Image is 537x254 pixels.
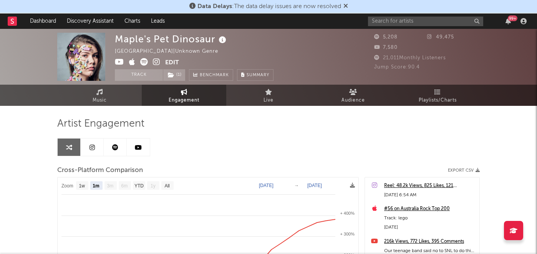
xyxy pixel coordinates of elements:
span: 21,011 Monthly Listeners [374,55,446,60]
a: Leads [146,13,170,29]
a: Playlists/Charts [395,85,480,106]
a: Benchmark [189,69,233,81]
div: 99 + [508,15,517,21]
span: Data Delays [197,3,232,10]
button: (1) [163,69,185,81]
text: 1y [151,183,156,189]
text: + 400% [340,211,355,216]
button: Edit [165,58,179,68]
text: Zoom [61,183,73,189]
span: : The data delay issues are now resolved [197,3,341,10]
a: Audience [311,85,395,106]
a: #56 on Australia Rock Top 200 [384,204,476,214]
text: [DATE] [259,183,273,188]
div: Track: lego [384,214,476,223]
span: Music [93,96,107,105]
div: Maple's Pet Dinosaur [115,33,228,45]
text: → [294,183,299,188]
a: Charts [119,13,146,29]
a: Music [57,85,142,106]
span: 49,475 [427,35,454,40]
a: Engagement [142,85,226,106]
span: Cross-Platform Comparison [57,166,143,175]
span: Jump Score: 90.4 [374,65,420,70]
span: 5,208 [374,35,398,40]
input: Search for artists [368,17,483,26]
a: Discovery Assistant [61,13,119,29]
div: [DATE] [384,223,476,232]
span: Summary [247,73,269,77]
text: 6m [121,183,128,189]
span: Live [264,96,273,105]
span: Audience [341,96,365,105]
span: Artist Engagement [57,119,144,129]
span: Engagement [169,96,199,105]
span: 7,580 [374,45,398,50]
button: Summary [237,69,273,81]
span: Playlists/Charts [419,96,457,105]
div: [GEOGRAPHIC_DATA] | Unknown Genre [115,47,227,56]
span: Benchmark [200,71,229,80]
div: [DATE] 6:54 AM [384,190,476,200]
a: Reel: 48.2k Views, 825 Likes, 121 Comments [384,181,476,190]
button: Export CSV [448,168,480,173]
a: Live [226,85,311,106]
text: 1m [93,183,99,189]
text: All [164,183,169,189]
text: + 300% [340,232,355,236]
text: [DATE] [307,183,322,188]
span: Dismiss [343,3,348,10]
span: ( 1 ) [163,69,186,81]
button: Track [115,69,163,81]
button: 99+ [506,18,511,24]
text: 3m [107,183,114,189]
a: 216k Views, 772 Likes, 395 Comments [384,237,476,246]
text: YTD [134,183,144,189]
a: Dashboard [25,13,61,29]
text: 1w [79,183,85,189]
